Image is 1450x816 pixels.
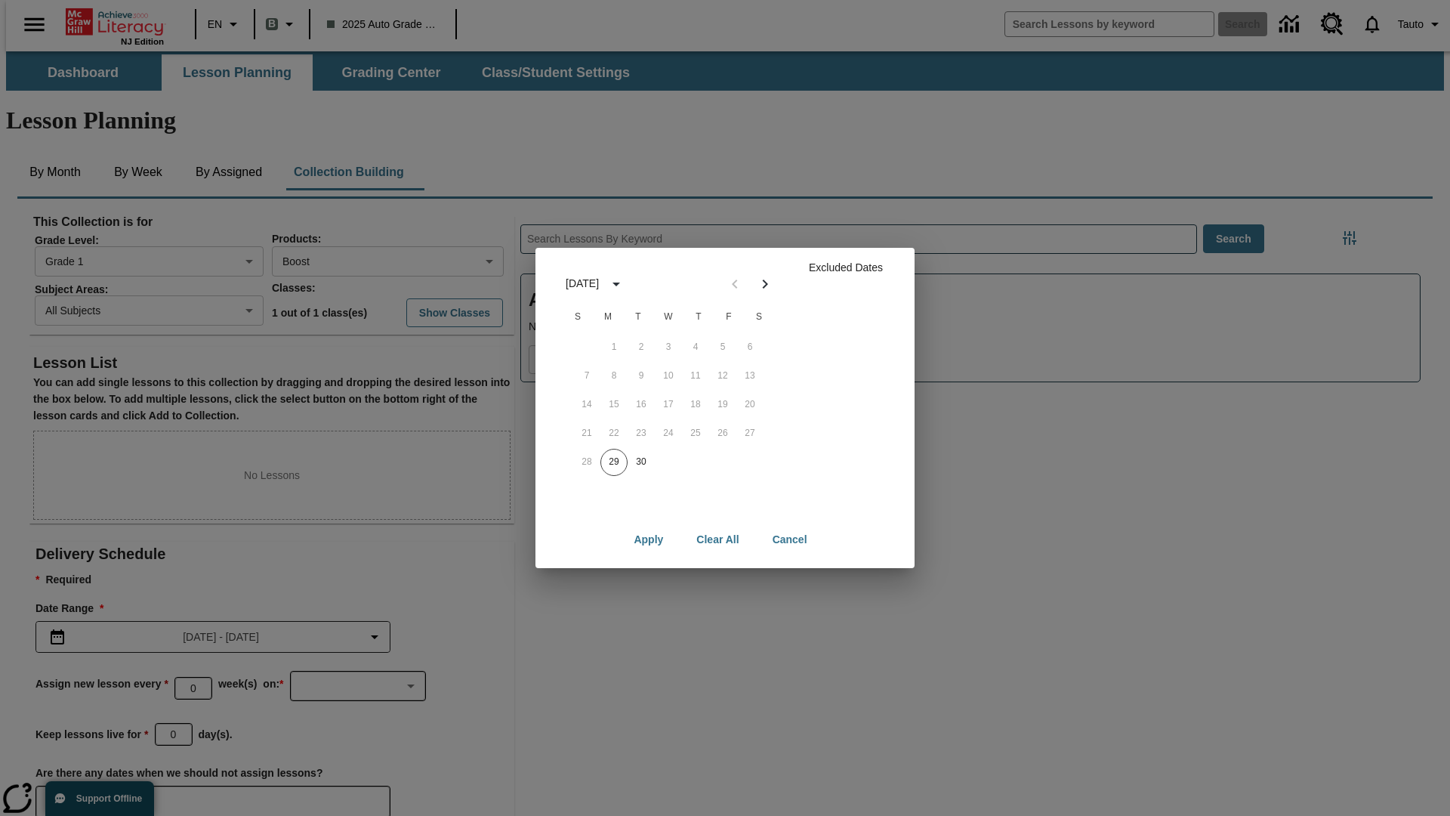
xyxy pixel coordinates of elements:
[564,302,591,332] span: Sunday
[603,271,629,297] button: calendar view is open, switch to year view
[628,449,655,476] button: 30
[566,276,599,292] div: [DATE]
[685,302,712,332] span: Thursday
[600,449,628,476] button: 29
[684,526,751,554] button: Clear All
[789,260,902,276] p: Excluded Dates
[655,302,682,332] span: Wednesday
[750,269,780,299] button: Next month
[760,526,819,554] button: Cancel
[715,302,742,332] span: Friday
[745,302,773,332] span: Saturday
[622,526,675,554] button: Apply
[594,302,622,332] span: Monday
[625,302,652,332] span: Tuesday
